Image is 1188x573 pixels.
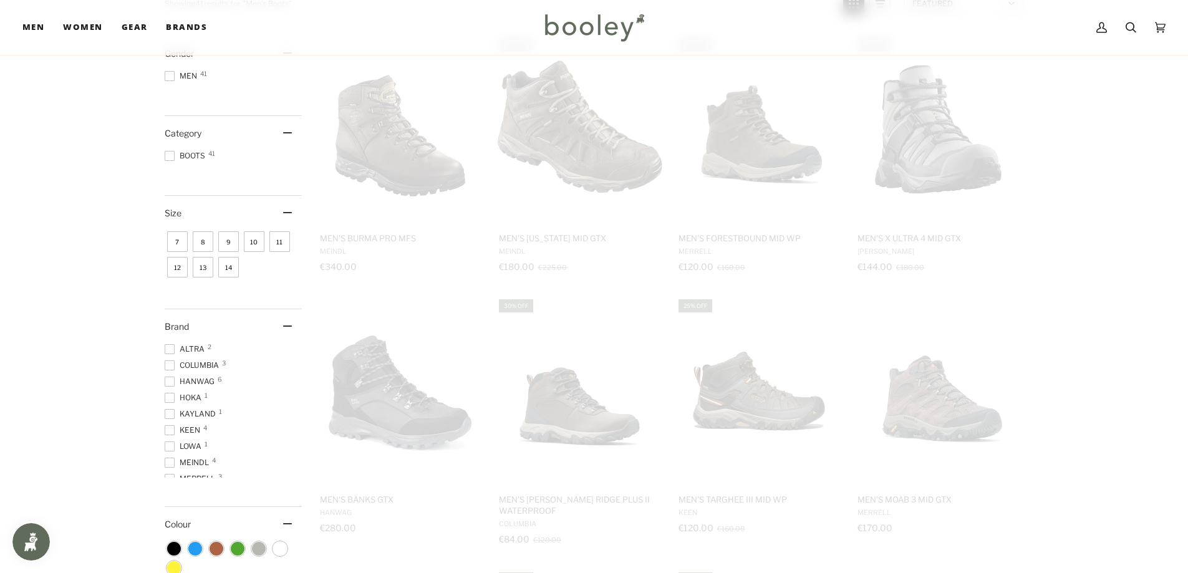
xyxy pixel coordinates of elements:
[222,360,226,366] span: 3
[218,376,222,382] span: 6
[205,441,208,447] span: 1
[165,344,208,355] span: Altra
[167,542,181,556] span: Colour: Black
[165,321,189,332] span: Brand
[165,425,204,436] span: Keen
[165,70,201,82] span: Men
[193,231,213,252] span: Size: 8
[165,441,205,452] span: Lowa
[218,473,222,479] span: 3
[231,542,244,556] span: Colour: Green
[165,392,205,403] span: Hoka
[208,344,211,350] span: 2
[165,150,209,161] span: Boots
[22,21,44,34] span: Men
[252,542,266,556] span: Colour: Grey
[193,257,213,277] span: Size: 13
[539,9,649,46] img: Booley
[165,360,223,371] span: Columbia
[165,408,220,420] span: Kayland
[165,457,213,468] span: Meindl
[165,376,218,387] span: Hanwag
[269,231,290,252] span: Size: 11
[212,457,216,463] span: 4
[166,21,207,34] span: Brands
[167,231,188,252] span: Size: 7
[165,473,219,484] span: Merrell
[165,519,200,529] span: Colour
[167,257,188,277] span: Size: 12
[219,408,222,415] span: 1
[188,542,202,556] span: Colour: Blue
[218,231,239,252] span: Size: 9
[200,70,207,77] span: 41
[208,150,215,156] span: 41
[165,128,201,138] span: Category
[273,542,287,556] span: Colour: White
[203,425,207,431] span: 4
[205,392,208,398] span: 1
[218,257,239,277] span: Size: 14
[244,231,264,252] span: Size: 10
[63,21,102,34] span: Women
[210,542,223,556] span: Colour: Brown
[122,21,148,34] span: Gear
[12,523,50,561] iframe: Button to open loyalty program pop-up
[165,208,181,218] span: Size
